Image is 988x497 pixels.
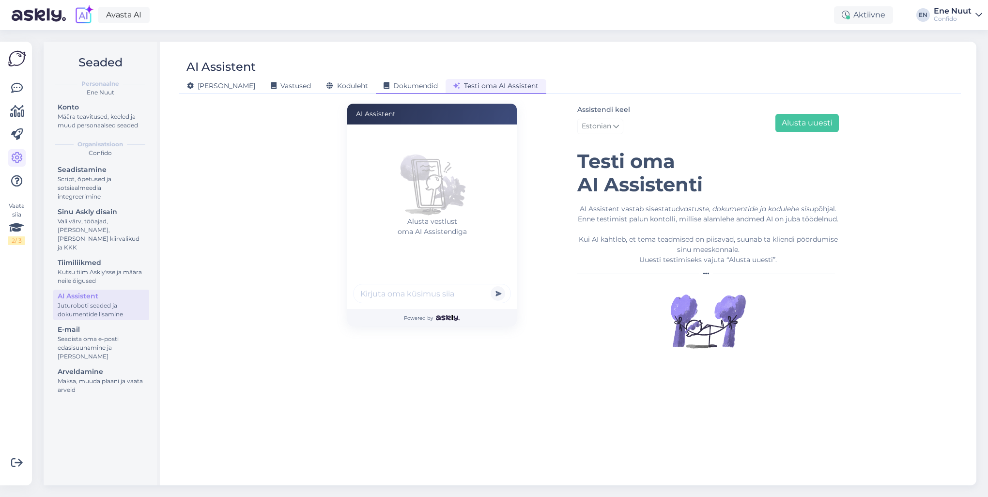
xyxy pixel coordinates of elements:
a: TiimiliikmedKutsu tiim Askly'sse ja määra neile õigused [53,256,149,287]
div: Arveldamine [58,367,145,377]
a: ArveldamineMaksa, muuda plaani ja vaata arveid [53,365,149,396]
div: Määra teavitused, keeled ja muud personaalsed seaded [58,112,145,130]
div: Vaata siia [8,202,25,245]
a: Estonian [577,119,623,134]
div: Seadistamine [58,165,145,175]
img: Askly Logo [8,49,26,68]
div: Juturoboti seaded ja dokumentide lisamine [58,301,145,319]
img: explore-ai [74,5,94,25]
a: SeadistamineScript, õpetused ja sotsiaalmeedia integreerimine [53,163,149,202]
span: Estonian [582,121,611,132]
div: Tiimiliikmed [58,258,145,268]
i: vastuste, dokumentide ja kodulehe sisu [680,204,814,213]
span: Testi oma AI Assistent [453,81,539,90]
div: Vali värv, tööajad, [PERSON_NAME], [PERSON_NAME] kiirvalikud ja KKK [58,217,145,252]
input: Kirjuta oma küsimus siia [353,284,511,303]
div: AI Assistent vastab sisestatud põhjal. Enne testimist palun kontolli, millise alamlehe andmed AI ... [577,204,839,265]
a: Avasta AI [98,7,150,23]
a: KontoMäära teavitused, keeled ja muud personaalsed seaded [53,101,149,131]
span: Powered by [404,314,460,322]
a: AI AssistentJuturoboti seaded ja dokumentide lisamine [53,290,149,320]
div: E-mail [58,325,145,335]
b: Organisatsioon [77,140,123,149]
h1: Testi oma AI Assistenti [577,150,839,196]
div: Aktiivne [834,6,893,24]
div: 2 / 3 [8,236,25,245]
div: EN [916,8,930,22]
div: Confido [934,15,972,23]
img: Askly [436,315,460,321]
label: Assistendi keel [577,105,630,115]
span: Koduleht [326,81,368,90]
div: Sinu Askly disain [58,207,145,217]
div: AI Assistent [347,104,517,124]
div: Ene Nuut [934,7,972,15]
button: Alusta uuesti [775,114,839,132]
div: Maksa, muuda plaani ja vaata arveid [58,377,145,394]
div: Konto [58,102,145,112]
a: E-mailSeadista oma e-posti edasisuunamine ja [PERSON_NAME] [53,323,149,362]
span: Dokumendid [384,81,438,90]
div: Script, õpetused ja sotsiaalmeedia integreerimine [58,175,145,201]
p: Alusta vestlust oma AI Assistendiga [353,217,511,237]
div: Kutsu tiim Askly'sse ja määra neile õigused [58,268,145,285]
div: AI Assistent [58,291,145,301]
img: Illustration [669,282,747,360]
div: AI Assistent [186,58,256,76]
a: Ene NuutConfido [934,7,982,23]
div: Ene Nuut [51,88,149,97]
b: Personaalne [81,79,119,88]
div: Seadista oma e-posti edasisuunamine ja [PERSON_NAME] [58,335,145,361]
span: [PERSON_NAME] [187,81,255,90]
h2: Seaded [51,53,149,72]
span: Vastused [271,81,311,90]
a: Sinu Askly disainVali värv, tööajad, [PERSON_NAME], [PERSON_NAME] kiirvalikud ja KKK [53,205,149,253]
div: Confido [51,149,149,157]
img: No chats [393,139,471,217]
